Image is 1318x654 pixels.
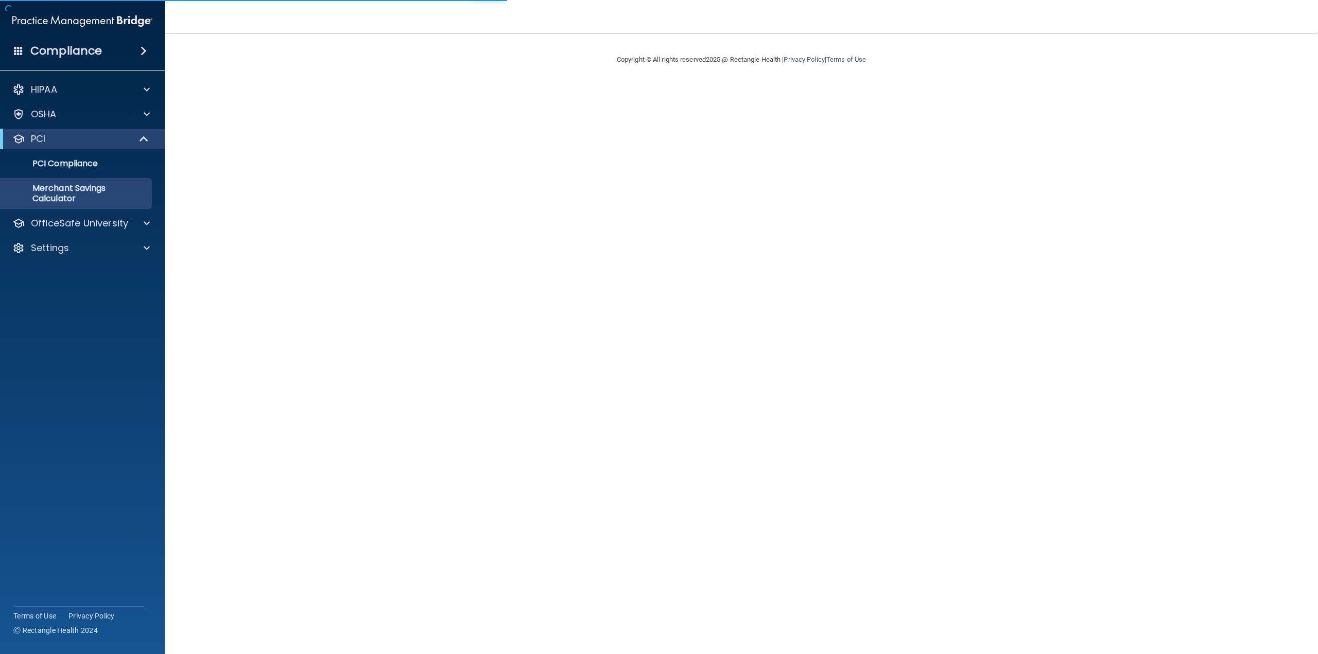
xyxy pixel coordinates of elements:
[12,11,152,31] img: PMB logo
[68,611,115,621] a: Privacy Policy
[30,44,102,58] h4: Compliance
[12,217,150,229] a: OfficeSafe University
[12,83,150,96] a: HIPAA
[31,242,69,254] p: Settings
[31,83,57,96] p: HIPAA
[12,133,149,145] a: PCI
[31,217,128,229] p: OfficeSafe University
[13,611,56,621] a: Terms of Use
[784,56,824,63] a: Privacy Policy
[7,158,147,169] p: PCI Compliance
[31,108,57,120] p: OSHA
[826,56,866,63] a: Terms of Use
[553,43,929,76] div: Copyright © All rights reserved 2025 @ Rectangle Health | |
[12,108,150,120] a: OSHA
[13,625,98,635] span: Ⓒ Rectangle Health 2024
[31,133,45,145] p: PCI
[12,242,150,254] a: Settings
[7,183,147,204] p: Merchant Savings Calculator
